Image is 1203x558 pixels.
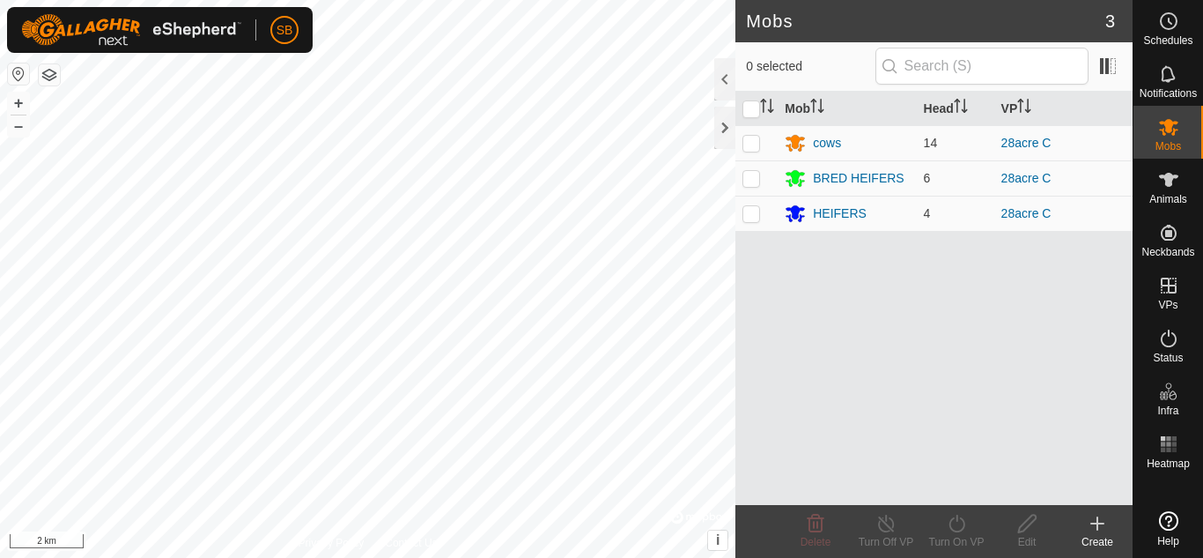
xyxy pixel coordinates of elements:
[917,92,994,126] th: Head
[921,534,992,550] div: Turn On VP
[851,534,921,550] div: Turn Off VP
[813,169,904,188] div: BRED HEIFERS
[801,536,831,548] span: Delete
[1001,171,1052,185] a: 28acre C
[1149,194,1187,205] span: Animals
[708,531,727,550] button: i
[760,101,774,115] p-sorticon: Activate to sort
[813,134,841,153] div: cows
[810,101,824,115] p-sorticon: Activate to sort
[1017,101,1031,115] p-sorticon: Activate to sort
[746,57,875,76] span: 0 selected
[1105,8,1115,34] span: 3
[1157,405,1178,416] span: Infra
[1155,141,1181,152] span: Mobs
[299,535,365,551] a: Privacy Policy
[875,48,1089,85] input: Search (S)
[1158,300,1177,310] span: VPs
[8,93,29,114] button: +
[1157,536,1179,547] span: Help
[1062,534,1133,550] div: Create
[716,532,720,547] span: i
[954,101,968,115] p-sorticon: Activate to sort
[8,63,29,85] button: Reset Map
[778,92,916,126] th: Mob
[924,136,938,150] span: 14
[21,14,241,46] img: Gallagher Logo
[1141,247,1194,257] span: Neckbands
[1133,504,1203,554] a: Help
[994,92,1133,126] th: VP
[1147,458,1190,469] span: Heatmap
[924,206,931,220] span: 4
[746,11,1105,32] h2: Mobs
[8,115,29,137] button: –
[813,205,867,223] div: HEIFERS
[1001,136,1052,150] a: 28acre C
[39,64,60,86] button: Map Layers
[924,171,931,185] span: 6
[1140,88,1197,99] span: Notifications
[1153,353,1183,363] span: Status
[1001,206,1052,220] a: 28acre C
[385,535,437,551] a: Contact Us
[1143,35,1192,46] span: Schedules
[277,21,293,40] span: SB
[992,534,1062,550] div: Edit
